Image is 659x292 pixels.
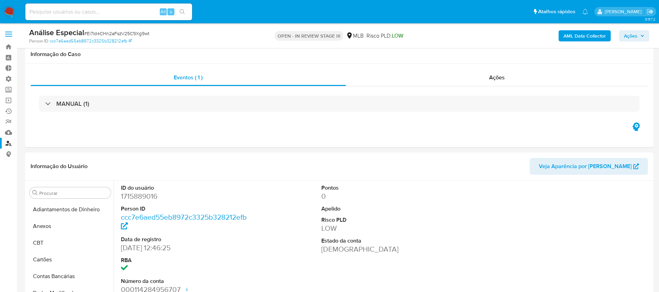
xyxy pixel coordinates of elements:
[321,244,448,254] dd: [DEMOGRAPHIC_DATA]
[27,201,114,218] button: Adiantamentos de Dinheiro
[346,32,364,40] div: MLB
[27,218,114,235] button: Anexos
[27,251,114,268] button: Cartões
[56,100,89,108] h3: MANUAL (1)
[50,38,132,44] a: ccc7e6aed55eb8972c3325b328212efb
[121,191,248,201] dd: 1715889016
[321,237,448,245] dt: Estado da conta
[605,8,644,15] p: adriano.brito@mercadolivre.com
[27,268,114,285] button: Contas Bancárias
[121,236,248,243] dt: Data de registro
[646,8,654,15] a: Sair
[121,205,248,213] dt: Person ID
[392,32,403,40] span: LOW
[121,243,248,253] dd: [DATE] 12:46:25
[25,7,192,16] input: Pesquise usuários ou casos...
[321,223,448,233] dd: LOW
[121,212,247,232] a: ccc7e6aed55eb8972c3325b328212efb
[321,205,448,213] dt: Apelido
[121,277,248,285] dt: Número da conta
[175,7,189,17] button: search-icon
[84,30,149,37] span: # Ei7Id4CHn2aFszV25C9Xg9wt
[174,73,203,81] span: Eventos ( 1 )
[275,31,343,41] p: OPEN - IN REVIEW STAGE III
[559,30,611,41] button: AML Data Collector
[121,184,248,192] dt: ID do usuário
[31,163,88,170] h1: Informação do Usuário
[563,30,606,41] b: AML Data Collector
[321,216,448,224] dt: Risco PLD
[321,184,448,192] dt: Pontos
[27,235,114,251] button: CBT
[121,257,248,264] dt: RBA
[619,30,649,41] button: Ações
[538,8,575,15] span: Atalhos rápidos
[321,191,448,201] dd: 0
[624,30,637,41] span: Ações
[366,32,403,40] span: Risco PLD:
[160,8,166,15] span: Alt
[29,27,84,38] b: Análise Especial
[32,190,38,196] button: Procurar
[39,96,640,112] div: MANUAL (1)
[170,8,172,15] span: s
[530,158,648,175] button: Veja Aparência por [PERSON_NAME]
[31,51,648,58] h1: Informação do Caso
[489,73,505,81] span: Ações
[582,9,588,15] a: Notificações
[39,190,108,196] input: Procurar
[539,158,632,175] span: Veja Aparência por [PERSON_NAME]
[29,38,48,44] b: Person ID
